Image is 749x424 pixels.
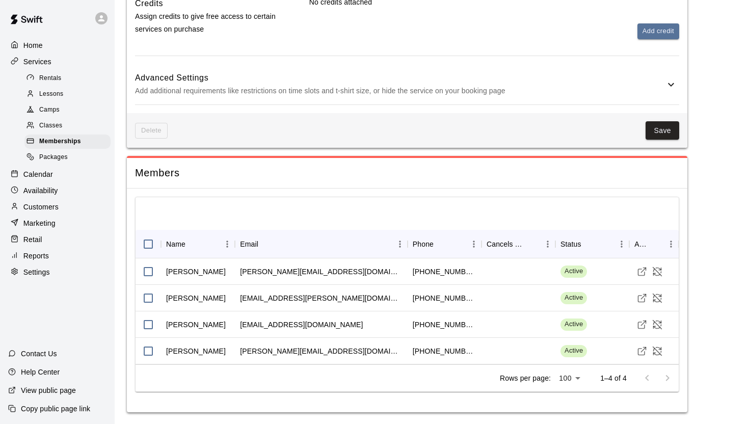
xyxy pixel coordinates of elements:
[634,317,650,332] a: Visit customer profile
[555,371,584,386] div: 100
[540,236,555,252] button: Menu
[135,123,168,139] span: This membership cannot be deleted since it still has members
[413,293,476,303] div: +16263211174
[614,236,629,252] button: Menu
[481,230,555,258] div: Cancels Date
[581,237,596,251] button: Sort
[663,236,679,252] button: Menu
[487,230,526,258] div: Cancels Date
[185,237,200,251] button: Sort
[650,290,665,306] button: Cancel Membership
[24,150,111,165] div: Packages
[258,237,273,251] button: Sort
[166,346,226,356] div: Christine Lightbourne
[24,119,111,133] div: Classes
[634,264,650,279] a: Visit customer profile
[24,87,111,101] div: Lessons
[240,320,363,330] div: thepalffyfamily@gmail.com
[24,102,115,118] a: Camps
[135,71,665,85] h6: Advanced Settings
[629,230,679,258] div: Actions
[23,218,56,228] p: Marketing
[646,121,679,140] button: Save
[166,293,226,303] div: Chris Navarro
[23,202,59,212] p: Customers
[560,346,587,356] span: Active
[166,230,185,258] div: Name
[240,230,258,258] div: Email
[39,73,62,84] span: Rentals
[220,236,235,252] button: Menu
[39,137,81,147] span: Memberships
[21,367,60,377] p: Help Center
[413,230,434,258] div: Phone
[560,320,587,329] span: Active
[434,237,448,251] button: Sort
[21,349,57,359] p: Contact Us
[555,230,629,258] div: Status
[24,135,111,149] div: Memberships
[166,320,226,330] div: Kirsten Palffy
[413,267,476,277] div: +18014253019
[634,343,650,359] a: Visit customer profile
[413,346,476,356] div: +18184894627
[240,293,403,303] div: crs.navarro@gmail.com
[39,89,64,99] span: Lessons
[650,264,665,279] button: Cancel Membership
[634,230,649,258] div: Actions
[135,85,665,97] p: Add additional requirements like restrictions on time slots and t-shirt size, or hide the service...
[560,293,587,303] span: Active
[240,346,403,356] div: christine_lightbourne@yahoo.com
[24,150,115,166] a: Packages
[24,86,115,102] a: Lessons
[650,317,665,332] button: Cancel Membership
[23,40,43,50] p: Home
[408,230,481,258] div: Phone
[39,121,62,131] span: Classes
[466,236,481,252] button: Menu
[21,404,90,414] p: Copy public page link
[500,373,551,383] p: Rows per page:
[8,38,106,53] a: Home
[135,10,277,36] p: Assign credits to give free access to certain services on purchase
[8,199,106,215] a: Customers
[8,264,106,280] a: Settings
[166,267,226,277] div: Paul White
[560,267,587,276] span: Active
[39,152,68,163] span: Packages
[637,23,679,39] button: Add credit
[235,230,408,258] div: Email
[634,290,650,306] a: Visit customer profile
[8,232,106,247] a: Retail
[8,167,106,182] a: Calendar
[24,103,111,117] div: Camps
[560,230,581,258] div: Status
[23,251,49,261] p: Reports
[8,216,106,231] a: Marketing
[24,71,111,86] div: Rentals
[24,70,115,86] a: Rentals
[135,166,679,180] span: Members
[39,105,60,115] span: Camps
[23,57,51,67] p: Services
[8,54,106,69] a: Services
[24,118,115,134] a: Classes
[8,248,106,263] a: Reports
[23,169,53,179] p: Calendar
[135,64,679,104] div: Advanced SettingsAdd additional requirements like restrictions on time slots and t-shirt size, or...
[161,230,235,258] div: Name
[649,237,663,251] button: Sort
[600,373,627,383] p: 1–4 of 4
[8,183,106,198] a: Availability
[23,234,42,245] p: Retail
[24,134,115,150] a: Memberships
